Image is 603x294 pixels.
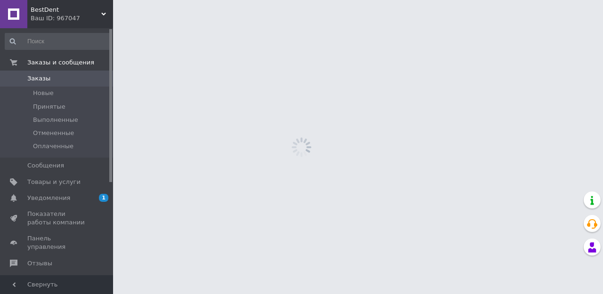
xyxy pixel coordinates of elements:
span: Оплаченные [33,142,73,151]
span: Отмененные [33,129,74,137]
span: Панель управления [27,234,87,251]
span: BestDent [31,6,101,14]
span: Товары и услуги [27,178,81,186]
span: Заказы и сообщения [27,58,94,67]
span: Принятые [33,103,65,111]
span: Новые [33,89,54,97]
input: Поиск [5,33,111,50]
span: Заказы [27,74,50,83]
span: Выполненные [33,116,78,124]
span: Уведомления [27,194,70,202]
span: Сообщения [27,161,64,170]
div: Ваш ID: 967047 [31,14,113,23]
span: 1 [99,194,108,202]
span: Показатели работы компании [27,210,87,227]
span: Отзывы [27,259,52,268]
